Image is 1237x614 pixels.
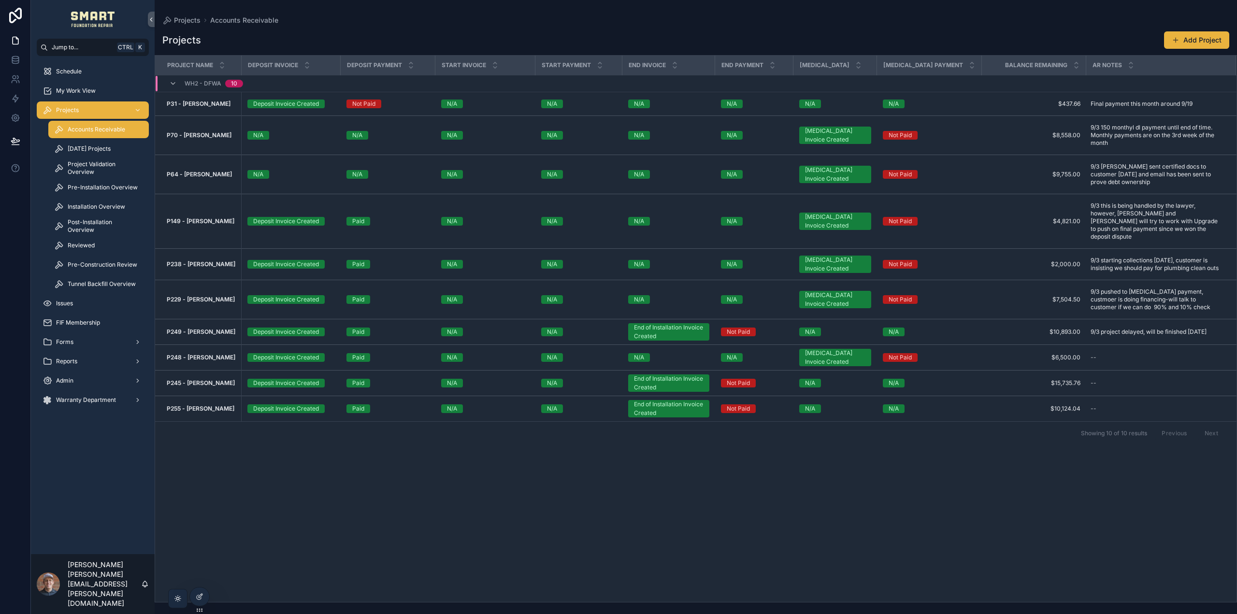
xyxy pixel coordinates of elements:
a: Project Validation Overview [48,159,149,177]
a: N/A [541,353,617,362]
a: P238 - [PERSON_NAME] [167,260,235,268]
a: $10,893.00 [988,328,1080,336]
div: N/A [727,131,737,140]
span: Final payment this month around 9/19 [1091,100,1193,108]
a: $4,821.00 [988,217,1080,225]
div: Not Paid [889,260,912,269]
a: Deposit Invoice Created [247,328,335,336]
a: N/A [441,100,530,108]
div: N/A [547,328,557,336]
div: N/A [547,131,557,140]
div: -- [1091,405,1096,413]
strong: P245 - [PERSON_NAME] [167,379,235,386]
a: N/A [541,404,617,413]
a: N/A [628,260,709,269]
a: 9/3 pushed to [MEDICAL_DATA] payment, custmoer is doing financing-will talk to customer if we can... [1087,284,1224,315]
div: N/A [805,379,815,387]
span: AR Notes [1093,61,1122,69]
a: End of Installation Invoice Created [628,374,709,392]
a: Accounts Receivable [48,121,149,138]
span: WH2 - DFWA [185,80,221,87]
a: N/A [441,260,530,269]
span: Projects [56,106,79,114]
a: [MEDICAL_DATA] Invoice Created [799,166,871,183]
a: Not Paid [883,131,976,140]
a: N/A [628,295,709,304]
a: $6,500.00 [988,354,1080,361]
div: End of Installation Invoice Created [634,400,704,417]
div: Deposit Invoice Created [253,404,319,413]
a: Not Paid [883,170,976,179]
span: K [136,43,144,51]
strong: P249 - [PERSON_NAME] [167,328,235,335]
div: N/A [634,131,644,140]
a: 9/3 project delayed, will be finished [DATE] [1087,324,1224,340]
a: 9/3 [PERSON_NAME] sent certified docs to customer [DATE] and email has been sent to prove debt ow... [1087,159,1224,190]
a: N/A [721,131,788,140]
div: Paid [352,404,364,413]
button: Add Project [1164,31,1229,49]
a: Paid [346,353,430,362]
div: [MEDICAL_DATA] Invoice Created [805,256,865,273]
div: N/A [634,217,644,226]
a: End of Installation Invoice Created [628,400,709,417]
span: Reviewed [68,242,95,249]
div: N/A [889,100,899,108]
span: My Work View [56,87,96,95]
a: N/A [883,404,976,413]
span: 9/3 this is being handled by the lawyer, however, [PERSON_NAME] and [PERSON_NAME] will try to wor... [1091,202,1221,241]
div: Paid [352,217,364,226]
a: Warranty Department [37,391,149,409]
a: 9/3 starting collections [DATE], customer is insisting we should pay for plumbing clean outs [1087,253,1224,276]
span: Project Name [167,61,213,69]
span: Projects [174,15,201,25]
a: N/A [721,295,788,304]
span: Pre-Installation Overview [68,184,138,191]
a: P229 - [PERSON_NAME] [167,296,235,303]
a: Projects [162,15,201,25]
span: $9,755.00 [988,171,1080,178]
a: N/A [628,131,709,140]
a: P149 - [PERSON_NAME] [167,217,235,225]
div: N/A [447,404,457,413]
div: Deposit Invoice Created [253,217,319,226]
div: N/A [447,328,457,336]
span: $15,735.76 [988,379,1080,387]
div: Paid [352,379,364,387]
div: Deposit Invoice Created [253,328,319,336]
span: 9/3 project delayed, will be finished [DATE] [1091,328,1207,336]
a: Deposit Invoice Created [247,217,335,226]
a: Not Paid [721,379,788,387]
span: Post-Installation Overview [68,218,139,234]
div: N/A [727,295,737,304]
p: [PERSON_NAME] [PERSON_NAME][EMAIL_ADDRESS][PERSON_NAME][DOMAIN_NAME] [68,560,141,608]
a: N/A [628,353,709,362]
img: App logo [71,12,115,27]
a: N/A [799,379,871,387]
div: N/A [805,100,815,108]
a: N/A [628,217,709,226]
a: N/A [441,131,530,140]
div: N/A [727,170,737,179]
a: Deposit Invoice Created [247,260,335,269]
a: P249 - [PERSON_NAME] [167,328,235,336]
a: Deposit Invoice Created [247,295,335,304]
span: $2,000.00 [988,260,1080,268]
div: [MEDICAL_DATA] Invoice Created [805,291,865,308]
a: Not Paid [883,353,976,362]
a: Pre-Installation Overview [48,179,149,196]
div: -- [1091,379,1096,387]
a: Not Paid [883,217,976,226]
strong: P31 - [PERSON_NAME] [167,100,230,107]
a: Paid [346,328,430,336]
a: Final payment this month around 9/19 [1087,96,1224,112]
div: Paid [352,260,364,269]
a: Deposit Invoice Created [247,100,335,108]
div: End of Installation Invoice Created [634,323,704,341]
a: -- [1087,350,1224,365]
div: N/A [447,260,457,269]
